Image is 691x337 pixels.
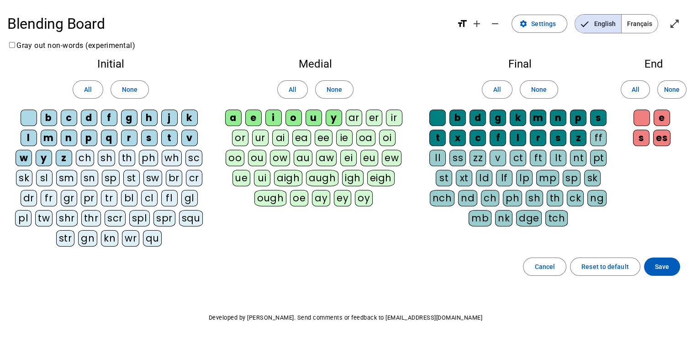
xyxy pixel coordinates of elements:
label: Gray out non-words (experimental) [7,41,135,50]
span: None [122,84,137,95]
div: kn [101,230,118,247]
div: s [141,130,158,146]
span: English [575,15,621,33]
span: None [531,84,547,95]
div: a [225,110,242,126]
button: All [621,80,650,99]
button: Save [644,258,680,276]
div: sk [16,170,32,186]
div: ur [252,130,269,146]
div: e [654,110,670,126]
div: pr [81,190,97,206]
div: y [36,150,52,166]
div: mb [469,210,491,226]
div: squ [179,210,203,226]
div: ew [382,150,401,166]
div: wr [122,230,139,247]
div: spl [129,210,150,226]
div: sp [563,170,580,186]
div: t [429,130,446,146]
div: pl [15,210,32,226]
div: ui [254,170,270,186]
div: ow [270,150,290,166]
div: y [326,110,342,126]
div: sw [143,170,162,186]
div: qu [143,230,162,247]
div: ch [481,190,499,206]
span: All [493,84,501,95]
span: Reset to default [581,261,629,272]
div: f [490,130,506,146]
div: aw [316,150,337,166]
div: igh [342,170,364,186]
div: b [41,110,57,126]
div: dr [21,190,37,206]
div: ai [272,130,289,146]
div: p [81,130,97,146]
div: q [101,130,117,146]
div: x [449,130,466,146]
div: ar [346,110,362,126]
div: fl [161,190,178,206]
div: s [633,130,649,146]
div: v [181,130,198,146]
div: dge [516,210,542,226]
div: ue [232,170,250,186]
h2: Medial [222,58,409,69]
div: oi [379,130,396,146]
button: None [657,80,686,99]
h2: End [631,58,676,69]
button: None [520,80,558,99]
button: All [277,80,308,99]
div: th [119,150,135,166]
div: tw [35,210,53,226]
div: r [530,130,546,146]
div: pt [590,150,607,166]
div: sp [102,170,120,186]
div: z [56,150,72,166]
div: xt [456,170,472,186]
div: m [530,110,546,126]
div: d [81,110,97,126]
div: z [570,130,586,146]
div: shr [56,210,78,226]
div: k [510,110,526,126]
div: ck [567,190,584,206]
h2: Initial [15,58,207,69]
div: d [469,110,486,126]
div: lf [496,170,512,186]
span: Français [622,15,658,33]
div: sl [36,170,53,186]
div: cl [141,190,158,206]
div: ss [449,150,466,166]
div: ch [76,150,94,166]
div: ph [139,150,158,166]
div: l [21,130,37,146]
div: ir [386,110,402,126]
button: Reset to default [570,258,640,276]
div: ph [503,190,522,206]
h1: Blending Board [7,9,449,38]
div: thr [81,210,101,226]
span: All [289,84,296,95]
h2: Final [424,58,616,69]
div: g [121,110,137,126]
div: gr [61,190,77,206]
div: ll [429,150,446,166]
div: ct [510,150,526,166]
div: ff [590,130,607,146]
span: All [631,84,639,95]
div: w [16,150,32,166]
div: tch [545,210,568,226]
button: All [482,80,512,99]
button: All [73,80,103,99]
mat-icon: format_size [457,18,468,29]
div: tr [101,190,117,206]
span: Settings [531,18,556,29]
mat-icon: add [471,18,482,29]
div: ei [340,150,357,166]
button: Cancel [523,258,566,276]
button: Settings [512,15,567,33]
div: l [510,130,526,146]
div: lp [516,170,533,186]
